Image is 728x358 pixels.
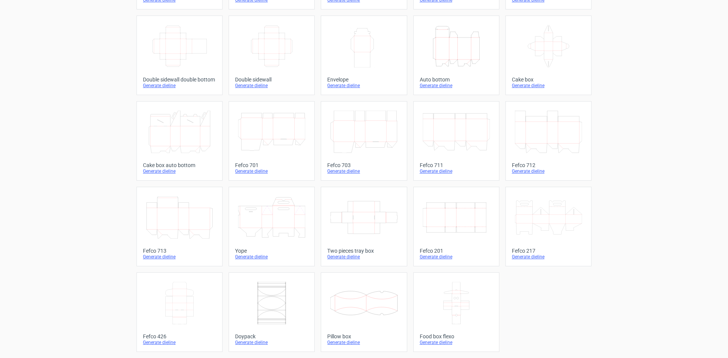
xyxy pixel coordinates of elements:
div: Food box flexo [420,333,493,339]
div: Fefco 703 [327,162,400,168]
a: Fefco 711Generate dieline [413,101,499,181]
a: Double sidewall double bottomGenerate dieline [136,16,223,95]
div: Generate dieline [512,254,585,260]
div: Generate dieline [327,339,400,345]
div: Cake box auto bottom [143,162,216,168]
div: Generate dieline [143,168,216,174]
div: Generate dieline [327,168,400,174]
div: Generate dieline [143,254,216,260]
div: Generate dieline [420,254,493,260]
div: Generate dieline [235,254,308,260]
a: Cake boxGenerate dieline [505,16,591,95]
div: Generate dieline [512,168,585,174]
div: Generate dieline [327,254,400,260]
div: Fefco 201 [420,248,493,254]
div: Pillow box [327,333,400,339]
div: Doypack [235,333,308,339]
a: Double sidewallGenerate dieline [229,16,315,95]
div: Generate dieline [235,339,308,345]
div: Double sidewall double bottom [143,77,216,83]
div: Generate dieline [420,168,493,174]
a: EnvelopeGenerate dieline [321,16,407,95]
div: Fefco 701 [235,162,308,168]
div: Cake box [512,77,585,83]
a: Fefco 712Generate dieline [505,101,591,181]
div: Generate dieline [143,339,216,345]
a: Pillow boxGenerate dieline [321,272,407,352]
div: Generate dieline [235,168,308,174]
div: Generate dieline [420,339,493,345]
a: Fefco 201Generate dieline [413,187,499,266]
div: Auto bottom [420,77,493,83]
a: Fefco 703Generate dieline [321,101,407,181]
div: Two pieces tray box [327,248,400,254]
div: Fefco 713 [143,248,216,254]
a: Fefco 713Generate dieline [136,187,223,266]
a: Cake box auto bottomGenerate dieline [136,101,223,181]
div: Yope [235,248,308,254]
div: Generate dieline [420,83,493,89]
a: YopeGenerate dieline [229,187,315,266]
div: Envelope [327,77,400,83]
a: Fefco 217Generate dieline [505,187,591,266]
a: DoypackGenerate dieline [229,272,315,352]
div: Fefco 711 [420,162,493,168]
div: Fefco 712 [512,162,585,168]
a: Auto bottomGenerate dieline [413,16,499,95]
div: Fefco 426 [143,333,216,339]
a: Fefco 426Generate dieline [136,272,223,352]
a: Two pieces tray boxGenerate dieline [321,187,407,266]
div: Generate dieline [327,83,400,89]
div: Generate dieline [235,83,308,89]
div: Double sidewall [235,77,308,83]
div: Generate dieline [512,83,585,89]
a: Food box flexoGenerate dieline [413,272,499,352]
a: Fefco 701Generate dieline [229,101,315,181]
div: Generate dieline [143,83,216,89]
div: Fefco 217 [512,248,585,254]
